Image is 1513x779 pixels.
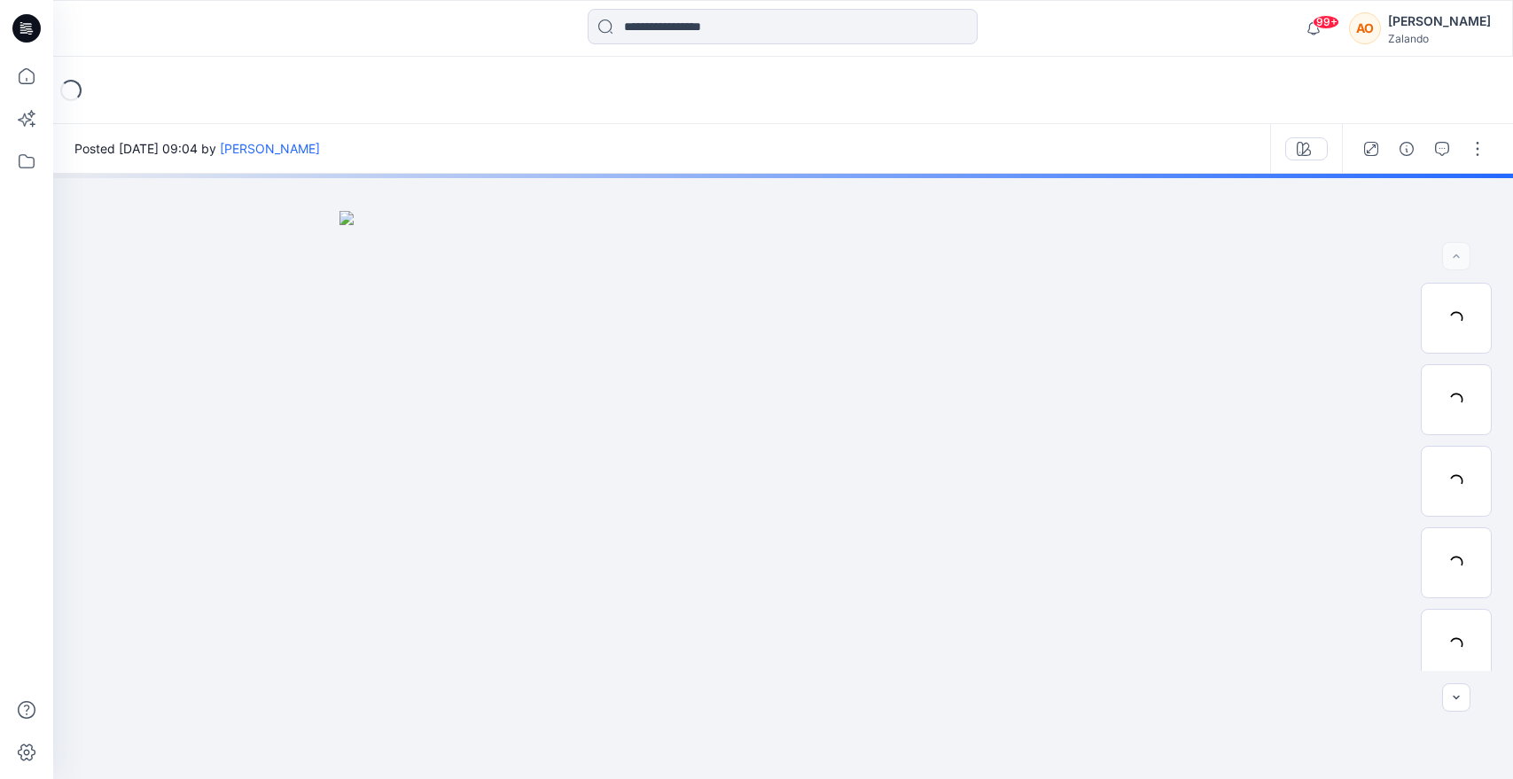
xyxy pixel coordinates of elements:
[1392,135,1421,163] button: Details
[1313,15,1339,29] span: 99+
[1388,32,1491,45] div: Zalando
[220,141,320,156] a: [PERSON_NAME]
[74,139,320,158] span: Posted [DATE] 09:04 by
[1349,12,1381,44] div: AO
[1388,11,1491,32] div: [PERSON_NAME]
